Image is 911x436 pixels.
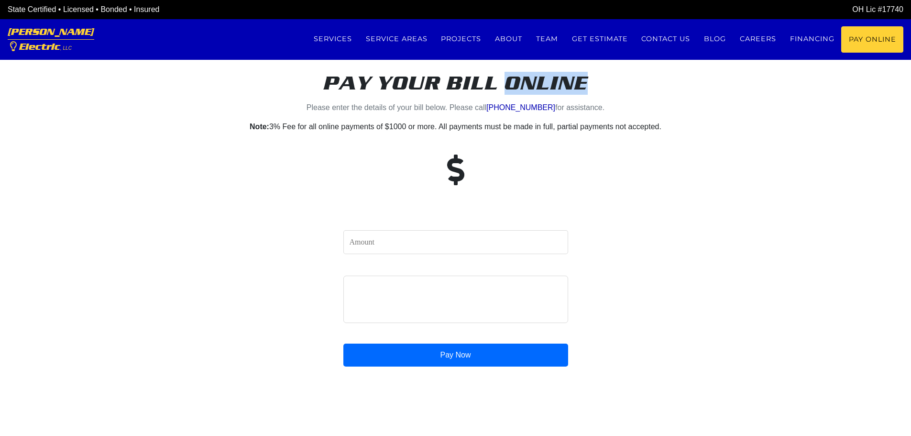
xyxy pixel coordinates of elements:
p: Please enter the details of your bill below. Please call for assistance. [190,102,721,113]
p: 3% Fee for all online payments of $1000 or more. All payments must be made in full, partial payme... [190,121,721,133]
a: Get estimate [565,26,635,52]
input: Amount [343,230,568,254]
a: Projects [434,26,488,52]
a: Pay Online [841,26,903,53]
h2: Pay your bill online [190,72,721,95]
button: Pay Now [343,344,568,367]
a: Contact us [635,26,697,52]
a: About [488,26,529,52]
a: Financing [783,26,841,52]
a: [PERSON_NAME] Electric, LLC [8,19,94,60]
span: , LLC [60,45,72,51]
a: Blog [697,26,733,52]
a: [PHONE_NUMBER] [486,103,555,112]
div: OH Lic #17740 [456,4,904,15]
a: Service Areas [359,26,434,52]
div: State Certified • Licensed • Bonded • Insured [8,4,456,15]
a: Team [529,26,565,52]
strong: Note: [250,123,269,131]
a: Services [307,26,359,52]
iframe: Secure Credit Card Form [344,276,568,323]
a: Careers [733,26,783,52]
